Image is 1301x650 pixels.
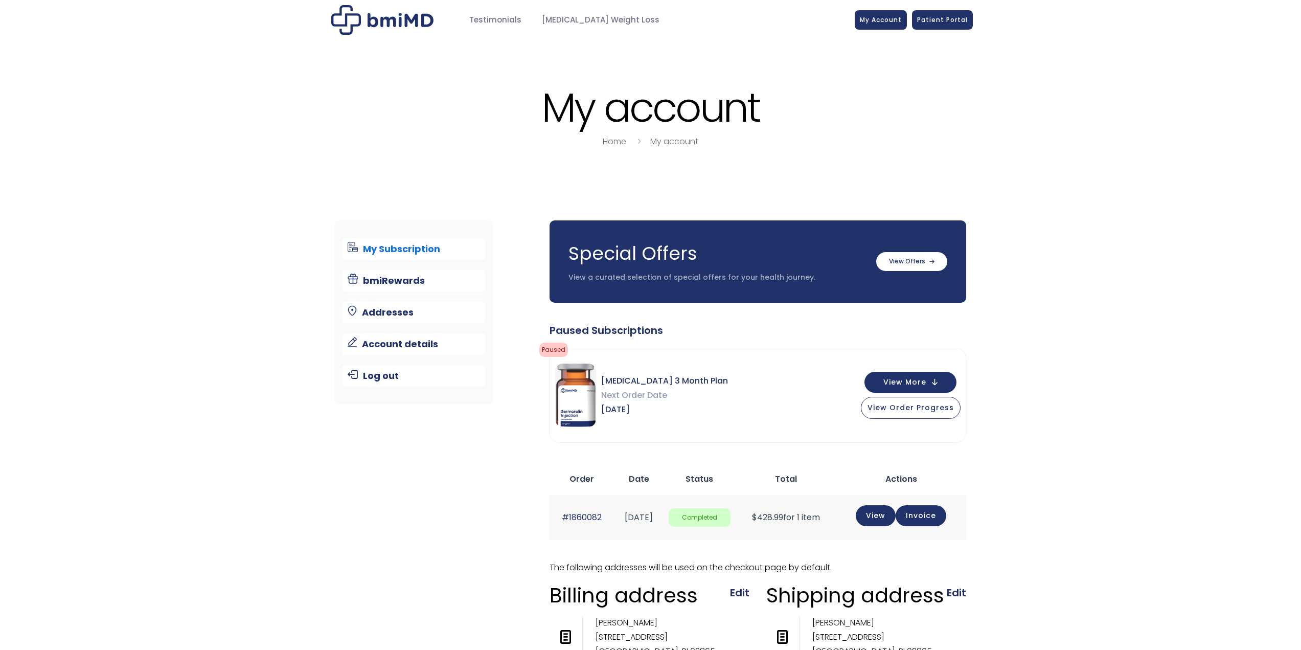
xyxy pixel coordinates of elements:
p: The following addresses will be used on the checkout page by default. [550,561,966,575]
a: Log out [343,365,485,387]
span: Status [686,473,713,485]
span: Patient Portal [917,15,968,24]
span: [DATE] [601,402,728,417]
nav: Account pages [335,220,493,405]
a: Invoice [896,505,946,526]
a: Patient Portal [912,10,973,30]
a: Testimonials [459,10,532,30]
span: [MEDICAL_DATA] 3 Month Plan [601,374,728,388]
span: $ [752,511,757,523]
div: Paused Subscriptions [550,323,966,338]
a: Account details [343,333,485,355]
a: [MEDICAL_DATA] Weight Loss [532,10,670,30]
a: Edit [947,586,966,600]
button: View More [864,372,956,393]
span: Testimonials [469,14,521,26]
a: View [856,505,896,526]
a: My Subscription [343,238,485,260]
span: 428.99 [752,511,783,523]
a: Addresses [343,302,485,323]
span: Total [775,473,797,485]
button: View Order Progress [861,397,961,419]
a: My Account [855,10,907,30]
span: Actions [885,473,917,485]
span: Paused [539,343,568,357]
h1: My account [329,86,973,129]
span: [MEDICAL_DATA] Weight Loss [542,14,659,26]
a: My account [650,136,698,147]
h3: Special Offers [568,241,866,266]
span: View More [883,379,926,386]
span: Date [629,473,649,485]
span: My Account [860,15,902,24]
td: for 1 item [736,495,836,540]
time: [DATE] [625,511,653,523]
h3: Billing address [550,582,698,608]
a: #1860082 [562,511,602,523]
span: Order [569,473,594,485]
a: Edit [730,586,749,600]
span: Next Order Date [601,388,728,402]
img: My account [331,5,433,35]
a: Home [603,136,626,147]
i: breadcrumbs separator [633,136,645,147]
span: View Order Progress [868,402,954,413]
p: View a curated selection of special offers for your health journey. [568,273,866,283]
h3: Shipping address [766,582,944,608]
a: bmiRewards [343,270,485,292]
span: Completed [669,508,731,527]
